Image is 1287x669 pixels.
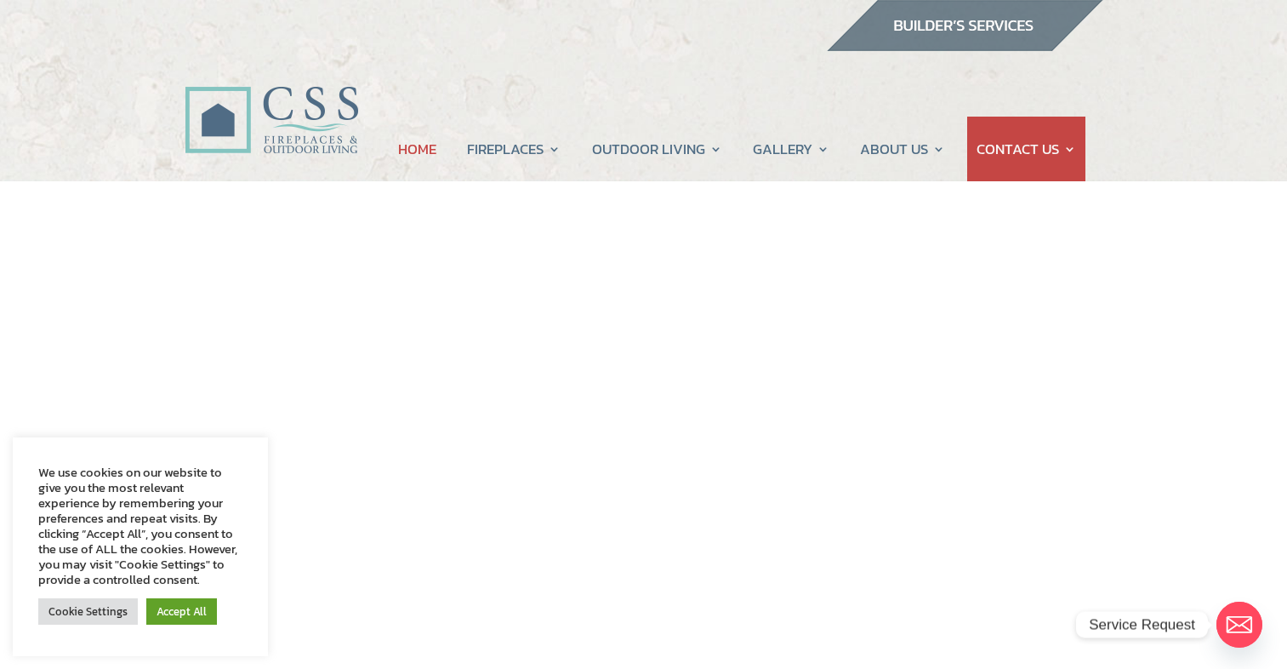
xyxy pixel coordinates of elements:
[977,117,1076,181] a: CONTACT US
[146,598,217,625] a: Accept All
[185,39,358,163] img: CSS Fireplaces & Outdoor Living (Formerly Construction Solutions & Supply)- Jacksonville Ormond B...
[467,117,561,181] a: FIREPLACES
[38,465,242,587] div: We use cookies on our website to give you the most relevant experience by remembering your prefer...
[592,117,722,181] a: OUTDOOR LIVING
[753,117,829,181] a: GALLERY
[1216,602,1262,648] a: Email
[398,117,436,181] a: HOME
[826,35,1103,57] a: builder services construction supply
[38,598,138,625] a: Cookie Settings
[860,117,945,181] a: ABOUT US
